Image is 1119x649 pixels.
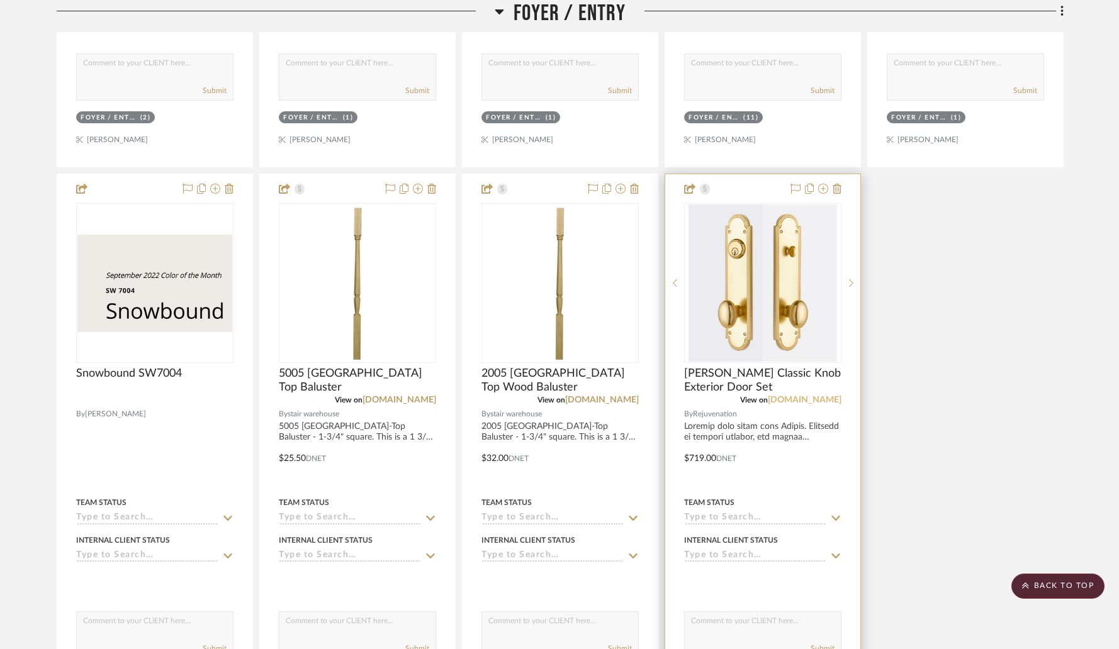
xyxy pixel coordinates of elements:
input: Type to Search… [76,550,218,562]
input: Type to Search… [76,513,218,524]
span: View on [537,396,565,404]
div: (2) [140,113,151,123]
button: Submit [203,85,227,96]
span: By [684,408,693,420]
input: Type to Search… [481,513,624,524]
div: Internal Client Status [279,535,373,546]
div: Foyer / Entry [689,113,740,123]
a: [DOMAIN_NAME] [363,396,436,404]
div: Foyer / Entry [891,113,948,123]
button: Submit [608,85,632,96]
span: By [76,408,85,420]
div: Internal Client Status [684,535,778,546]
div: Foyer / Entry [283,113,340,123]
span: [PERSON_NAME] [85,408,146,420]
div: (1) [951,113,962,123]
img: 5005 Octagonal Square Top Baluster [342,204,373,362]
span: Snowbound SW7004 [76,367,182,380]
span: 2005 [GEOGRAPHIC_DATA] Top Wood Baluster [481,367,639,394]
span: View on [335,396,363,404]
input: Type to Search… [279,513,421,524]
a: [DOMAIN_NAME] [768,396,841,404]
input: Type to Search… [684,513,826,524]
div: Internal Client Status [76,535,170,546]
div: Team Status [279,497,329,508]
div: Team Status [76,497,127,508]
span: Rejuvenation [693,408,737,420]
input: Type to Search… [481,550,624,562]
button: Submit [405,85,429,96]
input: Type to Search… [279,550,421,562]
a: [DOMAIN_NAME] [565,396,639,404]
span: 5005 [GEOGRAPHIC_DATA] Top Baluster [279,367,436,394]
img: Thalia Classic Knob Exterior Door Set [689,204,837,362]
span: By [279,408,288,420]
div: 0 [685,204,841,362]
img: 2005 Octagonal Square Top Wood Baluster [544,204,576,362]
div: Internal Client Status [481,535,575,546]
div: Foyer / Entry [486,113,543,123]
span: View on [740,396,768,404]
div: Team Status [481,497,532,508]
div: (11) [743,113,758,123]
button: Submit [1013,85,1037,96]
span: stair warehouse [490,408,542,420]
button: Submit [811,85,835,96]
div: Team Status [684,497,734,508]
div: (1) [343,113,354,123]
img: Snowbound SW7004 [77,235,232,332]
span: By [481,408,490,420]
div: (1) [546,113,556,123]
input: Type to Search… [684,550,826,562]
span: stair warehouse [288,408,339,420]
scroll-to-top-button: BACK TO TOP [1011,574,1105,599]
div: Foyer / Entry [81,113,137,123]
span: [PERSON_NAME] Classic Knob Exterior Door Set [684,367,841,394]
